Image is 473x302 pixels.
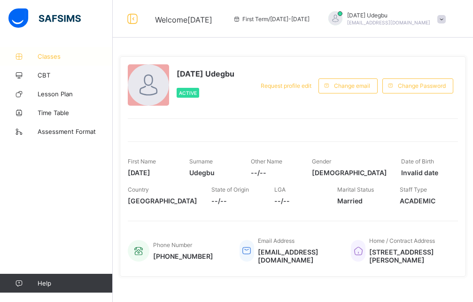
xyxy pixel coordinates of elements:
[38,109,113,116] span: Time Table
[274,197,323,205] span: --/--
[189,169,237,177] span: Udegbu
[128,158,156,165] span: First Name
[177,69,234,78] span: [DATE] Udegbu
[337,186,374,193] span: Marital Status
[211,197,260,205] span: --/--
[251,169,298,177] span: --/--
[337,197,386,205] span: Married
[38,71,113,79] span: CBT
[400,186,427,193] span: Staff Type
[38,128,113,135] span: Assessment Format
[347,12,430,19] span: [DATE] Udegbu
[8,8,81,28] img: safsims
[258,237,295,244] span: Email Address
[347,20,430,25] span: [EMAIL_ADDRESS][DOMAIN_NAME]
[334,82,370,89] span: Change email
[153,252,213,260] span: [PHONE_NUMBER]
[400,197,449,205] span: ACADEMIC
[369,237,435,244] span: Home / Contract Address
[38,53,113,60] span: Classes
[179,90,197,96] span: Active
[128,169,175,177] span: [DATE]
[38,90,113,98] span: Lesson Plan
[233,15,310,23] span: session/term information
[369,248,449,264] span: [STREET_ADDRESS][PERSON_NAME]
[312,158,331,165] span: Gender
[258,248,337,264] span: [EMAIL_ADDRESS][DOMAIN_NAME]
[398,82,446,89] span: Change Password
[261,82,311,89] span: Request profile edit
[128,186,149,193] span: Country
[155,15,212,24] span: Welcome [DATE]
[128,197,197,205] span: [GEOGRAPHIC_DATA]
[189,158,213,165] span: Surname
[440,269,468,297] button: Open asap
[251,158,282,165] span: Other Name
[153,241,192,248] span: Phone Number
[401,158,434,165] span: Date of Birth
[38,279,112,287] span: Help
[274,186,286,193] span: LGA
[319,11,450,27] div: SundayUdegbu
[211,186,249,193] span: State of Origin
[401,169,449,177] span: Invalid date
[312,169,387,177] span: [DEMOGRAPHIC_DATA]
